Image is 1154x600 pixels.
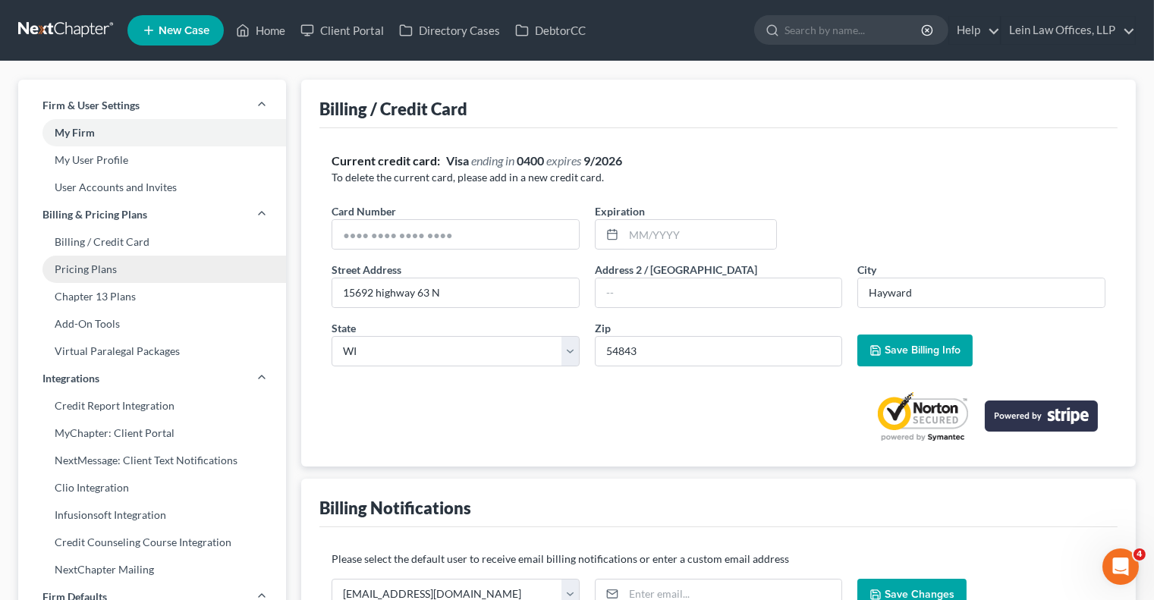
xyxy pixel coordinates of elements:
[857,335,973,366] button: Save Billing Info
[471,153,514,168] span: ending in
[319,98,467,120] div: Billing / Credit Card
[332,263,401,276] span: Street Address
[858,278,1105,307] input: Enter city
[42,98,140,113] span: Firm & User Settings
[18,556,286,583] a: NextChapter Mailing
[873,391,973,442] img: Powered by Symantec
[391,17,508,44] a: Directory Cases
[332,205,396,218] span: Card Number
[18,201,286,228] a: Billing & Pricing Plans
[293,17,391,44] a: Client Portal
[1001,17,1135,44] a: Lein Law Offices, LLP
[18,392,286,419] a: Credit Report Integration
[18,228,286,256] a: Billing / Credit Card
[949,17,1000,44] a: Help
[332,551,1105,567] p: Please select the default user to receive email billing notifications or enter a custom email add...
[42,371,99,386] span: Integrations
[42,207,147,222] span: Billing & Pricing Plans
[18,501,286,529] a: Infusionsoft Integration
[18,474,286,501] a: Clio Integration
[18,92,286,119] a: Firm & User Settings
[624,220,776,249] input: MM/YYYY
[517,153,544,168] strong: 0400
[18,119,286,146] a: My Firm
[857,263,876,276] span: City
[18,447,286,474] a: NextMessage: Client Text Notifications
[1134,548,1146,561] span: 4
[18,529,286,556] a: Credit Counseling Course Integration
[332,170,1105,185] p: To delete the current card, please add in a new credit card.
[18,146,286,174] a: My User Profile
[18,174,286,201] a: User Accounts and Invites
[596,278,842,307] input: --
[18,338,286,365] a: Virtual Paralegal Packages
[1102,548,1139,585] iframe: Intercom live chat
[332,278,579,307] input: Enter street address
[228,17,293,44] a: Home
[595,205,645,218] span: Expiration
[546,153,581,168] span: expires
[595,263,757,276] span: Address 2 / [GEOGRAPHIC_DATA]
[18,256,286,283] a: Pricing Plans
[446,153,469,168] strong: Visa
[595,322,611,335] span: Zip
[18,419,286,447] a: MyChapter: Client Portal
[332,153,440,168] strong: Current credit card:
[18,365,286,392] a: Integrations
[873,391,973,442] a: Norton Secured privacy certification
[508,17,593,44] a: DebtorCC
[985,401,1098,432] img: stripe-logo-2a7f7e6ca78b8645494d24e0ce0d7884cb2b23f96b22fa3b73b5b9e177486001.png
[159,25,209,36] span: New Case
[18,310,286,338] a: Add-On Tools
[595,336,843,366] input: XXXXX
[785,16,923,44] input: Search by name...
[332,220,579,249] input: ●●●● ●●●● ●●●● ●●●●
[319,497,471,519] div: Billing Notifications
[583,153,622,168] strong: 9/2026
[18,283,286,310] a: Chapter 13 Plans
[885,344,961,357] span: Save Billing Info
[332,322,356,335] span: State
